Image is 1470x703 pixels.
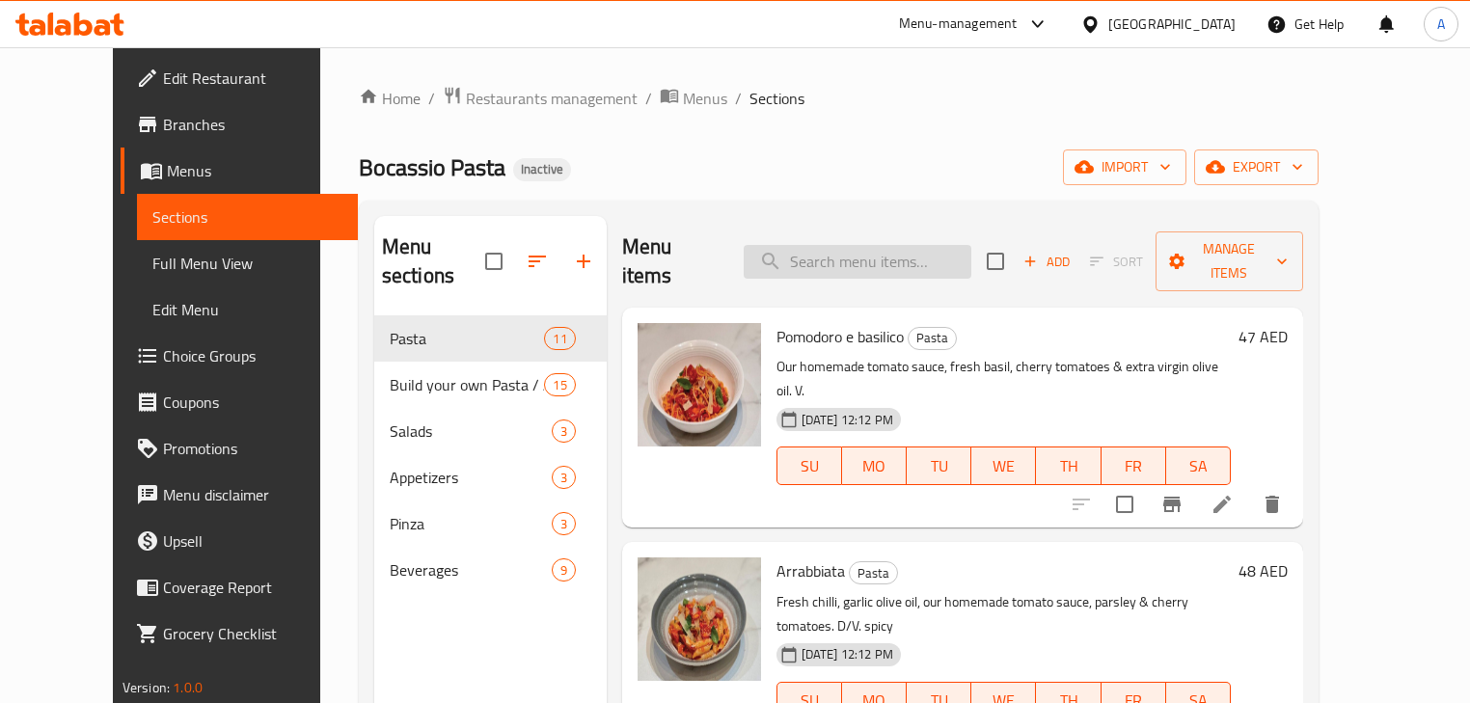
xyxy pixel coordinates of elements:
button: delete [1249,481,1295,527]
span: Select section [975,241,1016,282]
span: Salads [390,419,552,443]
div: items [552,558,576,581]
span: 3 [553,469,575,487]
div: Build your own Pasta / Adds On15 [374,362,607,408]
span: Choice Groups [163,344,343,367]
span: Coverage Report [163,576,343,599]
span: 11 [545,330,574,348]
span: Pomodoro e basilico [776,322,904,351]
button: export [1194,149,1319,185]
span: Select to update [1104,484,1145,525]
h2: Menu sections [382,232,485,290]
span: Menu disclaimer [163,483,343,506]
span: Sort sections [514,238,560,284]
div: Pasta [908,327,957,350]
a: Menu disclaimer [121,472,359,518]
span: Pasta [850,562,897,584]
span: SA [1174,452,1223,480]
a: Upsell [121,518,359,564]
li: / [645,87,652,110]
span: A [1437,14,1445,35]
button: import [1063,149,1186,185]
span: Add item [1016,247,1077,277]
div: items [552,419,576,443]
button: MO [842,446,907,485]
span: Version: [122,675,170,700]
span: Branches [163,113,343,136]
button: SU [776,446,842,485]
div: items [552,466,576,489]
button: SA [1166,446,1231,485]
a: Promotions [121,425,359,472]
div: Menu-management [899,13,1018,36]
span: Edit Restaurant [163,67,343,90]
button: Branch-specific-item [1149,481,1195,527]
span: Build your own Pasta / Adds On [390,373,545,396]
span: Select all sections [474,241,514,282]
span: Full Menu View [152,252,343,275]
span: Beverages [390,558,552,581]
span: Pinza [390,512,552,535]
a: Menus [121,148,359,194]
button: Manage items [1156,231,1304,291]
img: Pomodoro e basilico [638,323,761,446]
span: Menus [683,87,727,110]
div: items [544,327,575,350]
span: TH [1044,452,1093,480]
span: 3 [553,515,575,533]
span: Coupons [163,391,343,414]
li: / [428,87,435,110]
h6: 48 AED [1239,557,1288,584]
span: 15 [545,376,574,394]
button: TU [907,446,971,485]
div: Pasta11 [374,315,607,362]
span: Appetizers [390,466,552,489]
img: Arrabbiata [638,557,761,681]
span: import [1078,155,1171,179]
span: 9 [553,561,575,580]
span: [DATE] 12:12 PM [794,411,901,429]
div: [GEOGRAPHIC_DATA] [1108,14,1236,35]
span: Restaurants management [466,87,638,110]
a: Restaurants management [443,86,638,111]
h2: Menu items [622,232,721,290]
span: MO [850,452,899,480]
a: Full Menu View [137,240,359,286]
div: Pinza3 [374,500,607,547]
a: Edit Menu [137,286,359,333]
span: Edit Menu [152,298,343,321]
p: Our homemade tomato sauce, fresh basil, cherry tomatoes & extra virgin olive oil. V. [776,355,1231,403]
span: WE [979,452,1028,480]
span: Add [1021,251,1073,273]
div: Pasta [849,561,898,584]
a: Grocery Checklist [121,610,359,657]
span: export [1210,155,1303,179]
span: Bocassio Pasta [359,146,505,189]
a: Edit menu item [1211,493,1234,516]
span: Pasta [909,327,956,349]
div: items [544,373,575,396]
a: Sections [137,194,359,240]
span: Select section first [1077,247,1156,277]
p: Fresh chilli, garlic olive oil, our homemade tomato sauce, parsley & cherry tomatoes. D/V. spicy [776,590,1231,638]
button: Add [1016,247,1077,277]
span: 3 [553,422,575,441]
span: 1.0.0 [173,675,203,700]
span: Sections [152,205,343,229]
a: Home [359,87,421,110]
a: Choice Groups [121,333,359,379]
h6: 47 AED [1239,323,1288,350]
button: Add section [560,238,607,284]
a: Menus [660,86,727,111]
div: Appetizers3 [374,454,607,500]
span: Inactive [513,161,571,177]
span: Manage items [1171,237,1289,285]
span: Menus [167,159,343,182]
div: Beverages9 [374,547,607,593]
li: / [735,87,742,110]
span: [DATE] 12:12 PM [794,645,901,663]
